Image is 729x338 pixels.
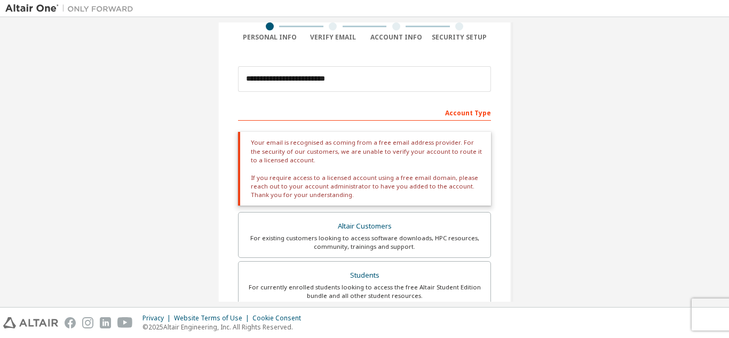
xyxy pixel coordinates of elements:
div: Account Type [238,104,491,121]
div: Altair Customers [245,219,484,234]
div: Website Terms of Use [174,314,252,323]
div: For currently enrolled students looking to access the free Altair Student Edition bundle and all ... [245,283,484,300]
img: Altair One [5,3,139,14]
div: Account Info [364,33,428,42]
div: Privacy [142,314,174,323]
div: Security Setup [428,33,492,42]
div: Your email is recognised as coming from a free email address provider. For the security of our cu... [238,132,491,206]
div: Students [245,268,484,283]
img: instagram.svg [82,317,93,328]
img: facebook.svg [65,317,76,328]
img: linkedin.svg [100,317,111,328]
div: Personal Info [238,33,302,42]
div: Verify Email [302,33,365,42]
div: Cookie Consent [252,314,307,323]
img: altair_logo.svg [3,317,58,328]
p: © 2025 Altair Engineering, Inc. All Rights Reserved. [142,323,307,332]
div: For existing customers looking to access software downloads, HPC resources, community, trainings ... [245,234,484,251]
img: youtube.svg [117,317,133,328]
